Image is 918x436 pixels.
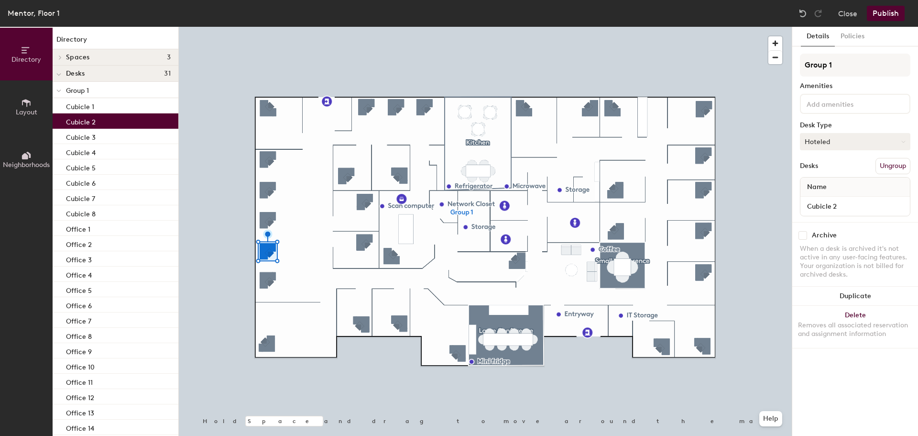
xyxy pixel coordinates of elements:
span: 31 [164,70,171,78]
button: Hoteled [800,133,910,150]
p: Office 3 [66,253,92,264]
span: Neighborhoods [3,161,50,169]
span: Desks [66,70,85,78]
img: Undo [798,9,808,18]
p: Office 10 [66,360,95,371]
p: Cubicle 6 [66,177,96,188]
div: Mentor, Floor 1 [8,7,60,19]
p: Office 13 [66,406,94,417]
p: Office 1 [66,223,90,234]
span: 3 [167,54,171,61]
span: Name [802,179,831,196]
p: Office 2 [66,238,92,249]
p: Office 4 [66,268,92,279]
span: Group 1 [66,87,89,95]
button: Publish [867,6,905,21]
p: Cubicle 1 [66,100,94,111]
p: Cubicle 5 [66,161,96,172]
span: Layout [16,108,37,116]
span: Spaces [66,54,90,61]
p: Office 7 [66,314,91,325]
input: Unnamed desk [802,200,908,213]
p: Office 11 [66,376,93,387]
p: Cubicle 8 [66,207,96,218]
button: Help [759,411,782,426]
p: Cubicle 4 [66,146,96,157]
p: Office 8 [66,330,92,341]
input: Add amenities [805,98,891,109]
p: Cubicle 2 [66,115,96,126]
div: When a desk is archived it's not active in any user-facing features. Your organization is not bil... [800,245,910,279]
img: Redo [813,9,823,18]
p: Cubicle 3 [66,131,96,142]
p: Office 14 [66,422,94,433]
div: Desks [800,162,818,170]
div: Desk Type [800,122,910,129]
button: Close [838,6,857,21]
span: Directory [11,56,41,64]
p: Office 9 [66,345,92,356]
button: DeleteRemoves all associated reservation and assignment information [792,306,918,348]
button: Ungroup [875,158,910,174]
button: Policies [835,27,870,46]
div: Archive [812,232,837,239]
p: Office 5 [66,284,92,295]
div: Amenities [800,82,910,90]
button: Duplicate [792,287,918,306]
p: Cubicle 7 [66,192,95,203]
p: Office 6 [66,299,92,310]
p: Office 12 [66,391,94,402]
h1: Directory [53,34,178,49]
button: Details [801,27,835,46]
div: Removes all associated reservation and assignment information [798,321,912,338]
